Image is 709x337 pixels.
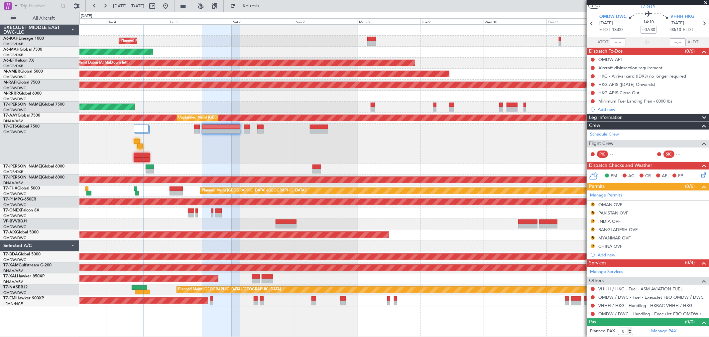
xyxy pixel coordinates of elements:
[589,114,623,122] span: Leg Information
[3,219,18,223] span: VP-BVV
[178,113,277,123] div: Unplanned Maint [GEOGRAPHIC_DATA] (Al Maktoum Intl)
[3,37,44,41] a: A6-KAHLineage 1000
[17,16,70,21] span: All Aircraft
[598,311,706,317] a: OMDW / DWC - Handling - ExecuJet FBO OMDW / DWC
[237,4,265,8] span: Refresh
[3,202,26,207] a: OMDW/DWC
[3,37,19,41] span: A6-KAH
[3,219,27,223] a: VP-BVVBBJ1
[670,20,684,27] span: [DATE]
[3,70,20,74] span: M-AMBR
[3,175,42,179] span: T7-[PERSON_NAME]
[3,92,19,96] span: M-RRRR
[598,57,622,62] div: OMDW API
[3,108,26,113] a: OMDW/DWC
[3,213,26,218] a: OMDW/DWC
[3,86,26,91] a: OMDW/DWC
[589,48,623,55] span: Dispatch To-Dos
[640,3,656,10] span: T7-GTS
[598,82,655,87] div: HKG APIS ([DATE] Onwards)
[645,173,651,179] span: CR
[227,1,267,11] button: Refresh
[676,151,691,157] div: - -
[588,3,600,9] button: UTC
[678,173,683,179] span: FP
[3,186,17,190] span: T7-FHX
[670,14,694,20] span: VHHH HKG
[589,162,652,169] span: Dispatch Checks and Weather
[3,208,39,212] a: T7-ONEXFalcon 8X
[106,18,169,24] div: Thu 4
[589,183,605,190] span: Permits
[685,259,695,266] span: (0/4)
[598,210,628,216] div: PAKISTAN OVF
[598,65,662,71] div: Aircraft disinsection requirement
[590,328,615,335] label: Planned PAX
[591,219,595,223] button: R
[3,130,26,135] a: OMDW/DWC
[687,39,698,46] span: ALDT
[651,328,676,335] a: Manage PAX
[597,39,608,46] span: ATOT
[3,224,26,229] a: OMDW/DWC
[3,230,16,234] span: T7-AIX
[3,165,42,168] span: T7-[PERSON_NAME]
[3,257,26,262] a: OMDW/DWC
[598,227,638,232] div: BANGLADESH OVF
[3,197,36,201] a: T7-P1MPG-650ER
[3,285,28,289] a: T7-NASBBJ2
[3,64,23,69] a: OMDB/DXB
[612,27,623,33] span: 13:00
[598,98,672,104] div: Minimum Fuel Landing Plan - 8000 lbs
[3,81,17,85] span: M-RAFI
[3,285,18,289] span: T7-NAS
[3,103,64,107] a: T7-[PERSON_NAME]Global 7500
[3,263,52,267] a: T7-XAMGulfstream G-200
[3,296,16,300] span: T7-EMI
[3,75,26,80] a: OMDW/DWC
[590,131,619,138] a: Schedule Crew
[598,107,706,112] div: Add new
[3,301,23,306] a: LFMN/NCE
[610,38,626,46] input: --:--
[3,53,23,58] a: OMDB/DXB
[3,59,34,63] a: A6-EFIFalcon 7X
[295,18,358,24] div: Sun 7
[597,151,608,158] div: PIC
[3,119,23,124] a: DNAA/ABV
[3,169,23,174] a: OMDB/DXB
[3,125,17,129] span: T7-GTS
[3,296,44,300] a: T7-EMIHawker 900XP
[591,211,595,215] button: R
[591,244,595,248] button: R
[670,27,681,33] span: 03:10
[3,48,42,52] a: A6-MAHGlobal 7500
[358,18,420,24] div: Mon 8
[599,14,627,20] span: OMDW DWC
[3,279,23,284] a: DNAA/ABV
[3,175,64,179] a: T7-[PERSON_NAME]Global 6000
[685,183,695,190] span: (0/6)
[663,151,674,158] div: SIC
[610,151,625,157] div: - -
[589,122,600,130] span: Crew
[3,191,26,196] a: OMDW/DWC
[81,13,92,19] div: [DATE]
[178,285,281,295] div: Planned Maint [GEOGRAPHIC_DATA]-[GEOGRAPHIC_DATA]
[3,92,42,96] a: M-RRRRGlobal 6000
[3,103,42,107] span: T7-[PERSON_NAME]
[590,192,622,199] a: Manage Permits
[598,218,621,224] div: INDIA OVF
[3,252,41,256] a: T7-BDAGlobal 5000
[3,252,18,256] span: T7-BDA
[599,20,613,27] span: [DATE]
[598,235,631,241] div: MYANMAR OVF
[589,277,604,285] span: Others
[3,81,40,85] a: M-RAFIGlobal 7500
[3,125,40,129] a: T7-GTSGlobal 7500
[63,58,128,68] div: Planned Maint Dubai (Al Maktoum Intl)
[20,1,59,11] input: Trip Number
[591,227,595,231] button: R
[599,27,610,33] span: ETOT
[3,274,17,278] span: T7-XAL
